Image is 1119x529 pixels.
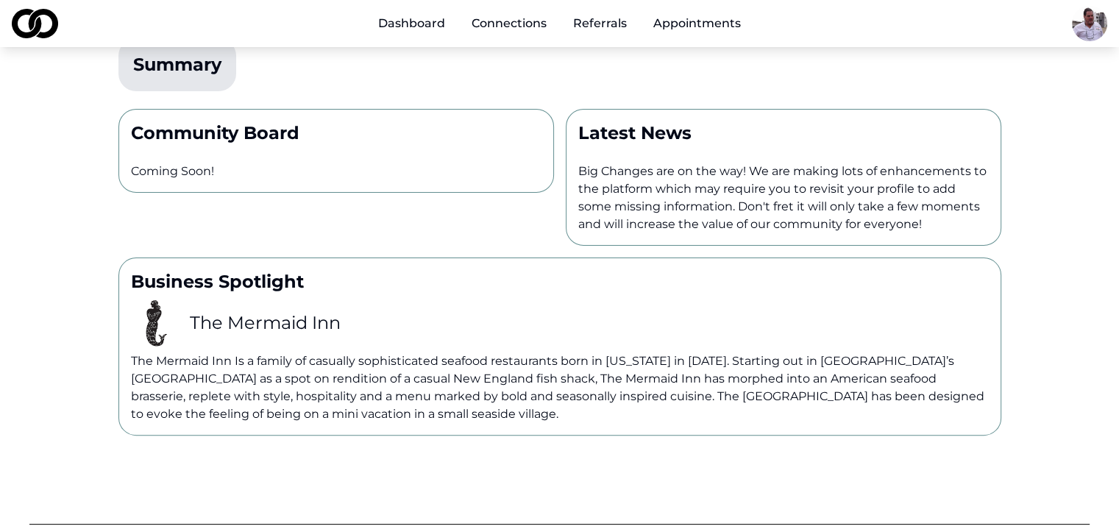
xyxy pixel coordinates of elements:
[190,311,341,335] h3: The Mermaid Inn
[578,163,989,233] p: Big Changes are on the way! We are making lots of enhancements to the platform which may require ...
[578,121,989,145] p: Latest News
[12,9,58,38] img: logo
[1072,6,1107,41] img: 551d5786-1839-480f-83bb-89009f50f01b-Despues%20de%20cocinarII-profile_picture.jpg
[366,9,457,38] a: Dashboard
[366,9,753,38] nav: Main
[131,299,178,347] img: 2536d4df-93e4-455f-9ee8-7602d4669c22-images-images-profile_picture.png
[131,352,989,423] p: The Mermaid Inn Is a family of casually sophisticated seafood restaurants born in [US_STATE] in [...
[131,121,541,145] p: Community Board
[460,9,558,38] a: Connections
[642,9,753,38] a: Appointments
[561,9,639,38] a: Referrals
[133,53,221,77] div: Summary
[131,270,989,294] p: Business Spotlight
[131,163,541,180] p: Coming Soon!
